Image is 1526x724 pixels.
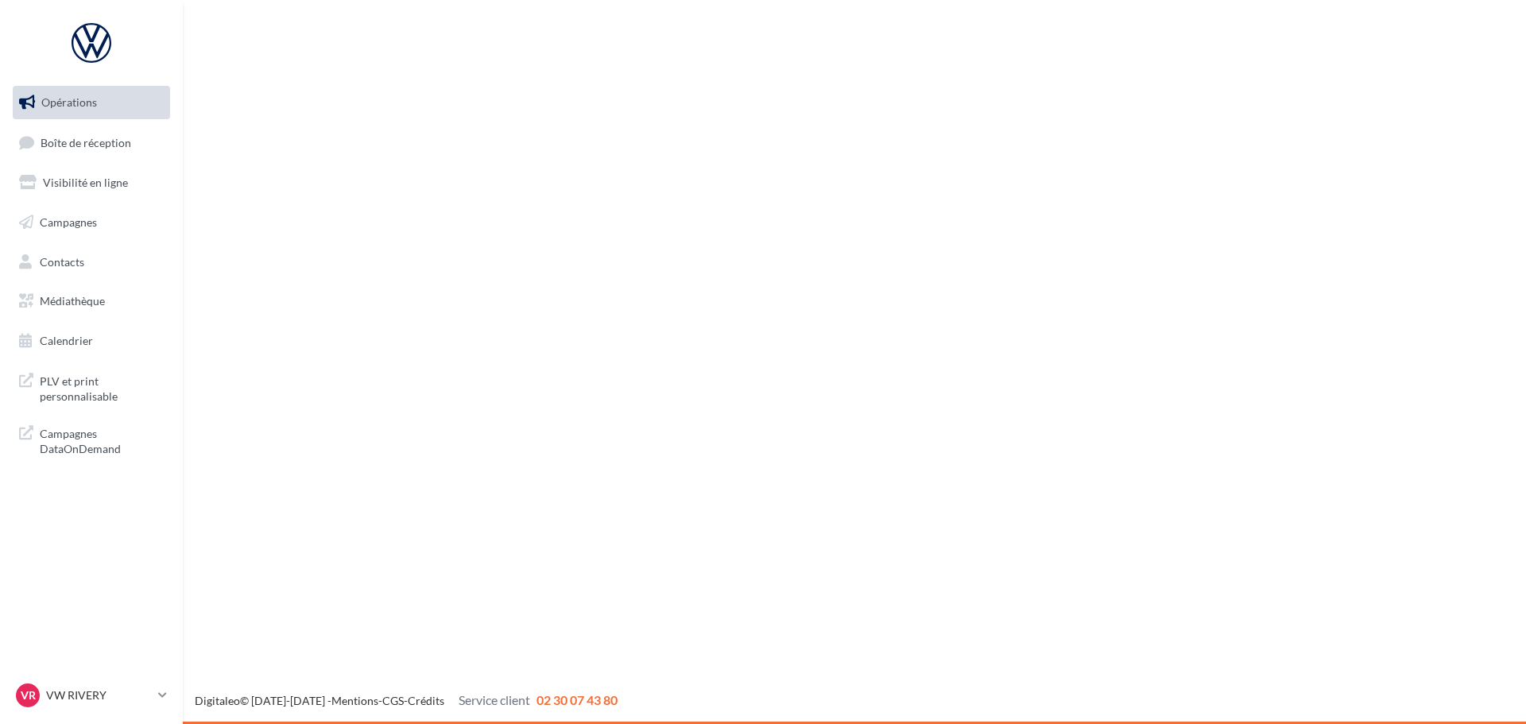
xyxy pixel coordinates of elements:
[46,687,152,703] p: VW RIVERY
[10,126,173,160] a: Boîte de réception
[40,334,93,347] span: Calendrier
[459,692,530,707] span: Service client
[10,364,173,411] a: PLV et print personnalisable
[195,694,240,707] a: Digitaleo
[408,694,444,707] a: Crédits
[10,206,173,239] a: Campagnes
[40,254,84,268] span: Contacts
[10,246,173,279] a: Contacts
[195,694,618,707] span: © [DATE]-[DATE] - - -
[10,324,173,358] a: Calendrier
[41,135,131,149] span: Boîte de réception
[40,215,97,229] span: Campagnes
[331,694,378,707] a: Mentions
[382,694,404,707] a: CGS
[10,166,173,199] a: Visibilité en ligne
[10,285,173,318] a: Médiathèque
[10,86,173,119] a: Opérations
[40,294,105,308] span: Médiathèque
[43,176,128,189] span: Visibilité en ligne
[21,687,36,703] span: VR
[41,95,97,109] span: Opérations
[13,680,170,710] a: VR VW RIVERY
[10,416,173,463] a: Campagnes DataOnDemand
[536,692,618,707] span: 02 30 07 43 80
[40,423,164,457] span: Campagnes DataOnDemand
[40,370,164,405] span: PLV et print personnalisable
